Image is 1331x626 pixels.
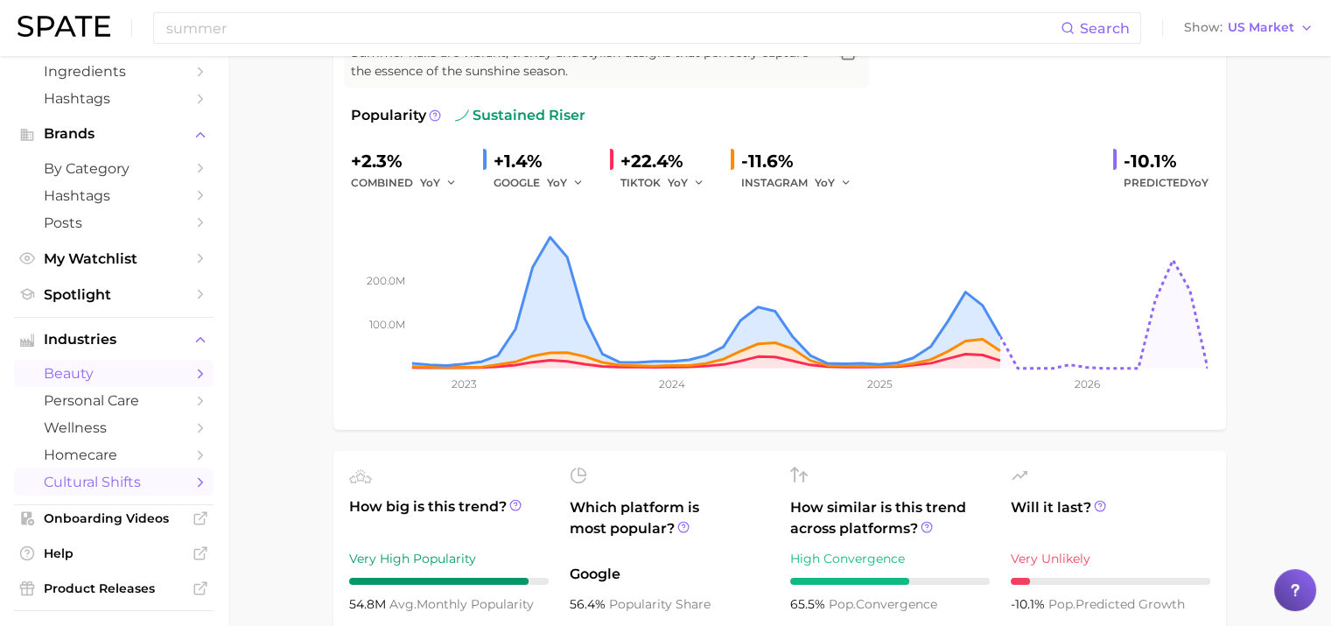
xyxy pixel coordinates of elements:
[14,85,214,112] a: Hashtags
[14,540,214,566] a: Help
[609,596,711,612] span: popularity share
[44,250,184,267] span: My Watchlist
[1048,596,1075,612] abbr: popularity index
[829,596,937,612] span: convergence
[668,175,688,190] span: YoY
[570,596,609,612] span: 56.4%
[1124,147,1208,175] div: -10.1%
[14,387,214,414] a: personal care
[44,419,184,436] span: wellness
[349,496,549,539] span: How big is this trend?
[44,510,184,526] span: Onboarding Videos
[494,172,596,193] div: GOOGLE
[867,377,893,390] tspan: 2025
[1048,596,1185,612] span: predicted growth
[18,16,110,37] img: SPATE
[44,580,184,596] span: Product Releases
[659,377,685,390] tspan: 2024
[668,172,705,193] button: YoY
[741,172,864,193] div: INSTAGRAM
[389,596,417,612] abbr: average
[1011,578,1210,585] div: 1 / 10
[14,414,214,441] a: wellness
[570,564,769,585] span: Google
[44,545,184,561] span: Help
[547,175,567,190] span: YoY
[570,497,769,555] span: Which platform is most popular?
[44,286,184,303] span: Spotlight
[420,175,440,190] span: YoY
[420,172,458,193] button: YoY
[741,147,864,175] div: -11.6%
[14,182,214,209] a: Hashtags
[44,474,184,490] span: cultural shifts
[1228,23,1294,32] span: US Market
[790,596,829,612] span: 65.5%
[1011,548,1210,569] div: Very Unlikely
[790,497,990,539] span: How similar is this trend across platforms?
[14,468,214,496] a: cultural shifts
[452,377,477,390] tspan: 2023
[44,126,184,142] span: Brands
[815,172,852,193] button: YoY
[14,441,214,468] a: homecare
[44,392,184,409] span: personal care
[620,172,717,193] div: TIKTOK
[44,215,184,231] span: Posts
[165,13,1061,43] input: Search here for a brand, industry, or ingredient
[349,596,389,612] span: 54.8m
[14,281,214,308] a: Spotlight
[494,147,596,175] div: +1.4%
[620,147,717,175] div: +22.4%
[351,105,426,126] span: Popularity
[1124,172,1208,193] span: Predicted
[547,172,585,193] button: YoY
[44,160,184,177] span: by Category
[14,360,214,387] a: beauty
[14,327,214,353] button: Industries
[455,105,585,126] span: sustained riser
[1011,596,1048,612] span: -10.1%
[1184,23,1222,32] span: Show
[1080,20,1130,37] span: Search
[815,175,835,190] span: YoY
[351,172,469,193] div: combined
[790,548,990,569] div: High Convergence
[351,44,827,81] span: Summer nails are vibrant, trendy and stylish designs that perfectly capture the essence of the su...
[455,109,469,123] img: sustained riser
[14,505,214,531] a: Onboarding Videos
[44,63,184,80] span: Ingredients
[14,575,214,601] a: Product Releases
[1075,377,1100,390] tspan: 2026
[829,596,856,612] abbr: popularity index
[790,578,990,585] div: 6 / 10
[1188,176,1208,189] span: YoY
[44,447,184,463] span: homecare
[44,365,184,382] span: beauty
[349,548,549,569] div: Very High Popularity
[1180,17,1318,39] button: ShowUS Market
[44,332,184,348] span: Industries
[1011,497,1210,539] span: Will it last?
[44,90,184,107] span: Hashtags
[14,58,214,85] a: Ingredients
[14,245,214,272] a: My Watchlist
[14,209,214,236] a: Posts
[349,578,549,585] div: 9 / 10
[351,147,469,175] div: +2.3%
[44,187,184,204] span: Hashtags
[389,596,534,612] span: monthly popularity
[14,155,214,182] a: by Category
[14,121,214,147] button: Brands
